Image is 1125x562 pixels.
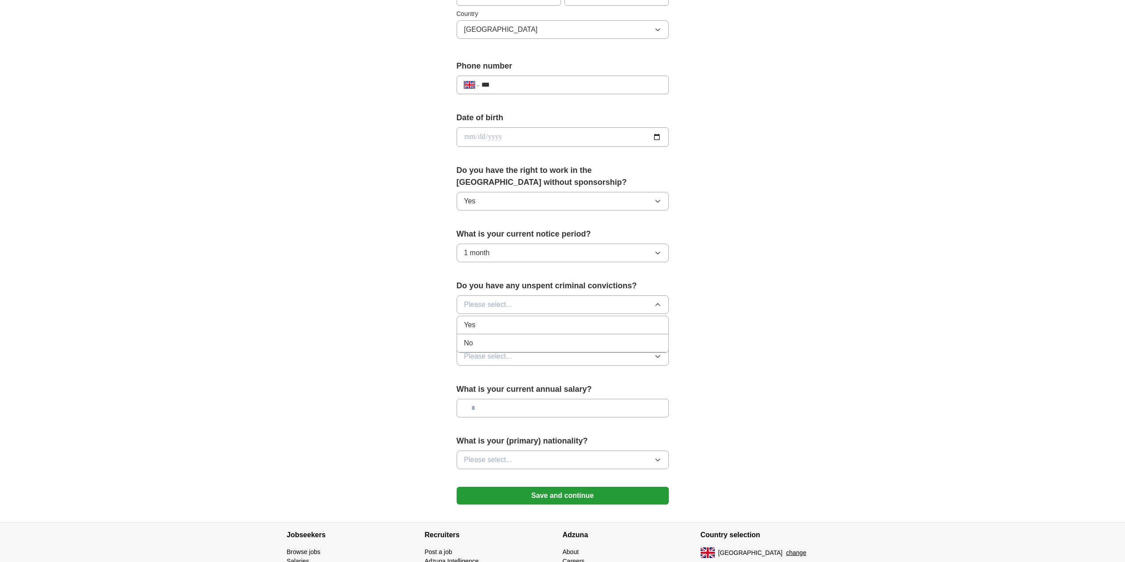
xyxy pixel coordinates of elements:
[464,455,512,465] span: Please select...
[786,548,806,558] button: change
[457,60,669,72] label: Phone number
[457,347,669,366] button: Please select...
[457,192,669,210] button: Yes
[457,164,669,188] label: Do you have the right to work in the [GEOGRAPHIC_DATA] without sponsorship?
[457,487,669,505] button: Save and continue
[287,548,320,555] a: Browse jobs
[563,548,579,555] a: About
[464,320,476,330] span: Yes
[457,435,669,447] label: What is your (primary) nationality?
[701,523,839,547] h4: Country selection
[464,248,490,258] span: 1 month
[464,299,512,310] span: Please select...
[457,295,669,314] button: Please select...
[425,548,452,555] a: Post a job
[457,9,669,19] label: Country
[457,280,669,292] label: Do you have any unspent criminal convictions?
[457,451,669,469] button: Please select...
[457,20,669,39] button: [GEOGRAPHIC_DATA]
[457,112,669,124] label: Date of birth
[464,351,512,362] span: Please select...
[701,547,715,558] img: UK flag
[718,548,783,558] span: [GEOGRAPHIC_DATA]
[457,228,669,240] label: What is your current notice period?
[464,338,473,348] span: No
[464,196,476,206] span: Yes
[464,24,538,35] span: [GEOGRAPHIC_DATA]
[457,244,669,262] button: 1 month
[457,383,669,395] label: What is your current annual salary?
